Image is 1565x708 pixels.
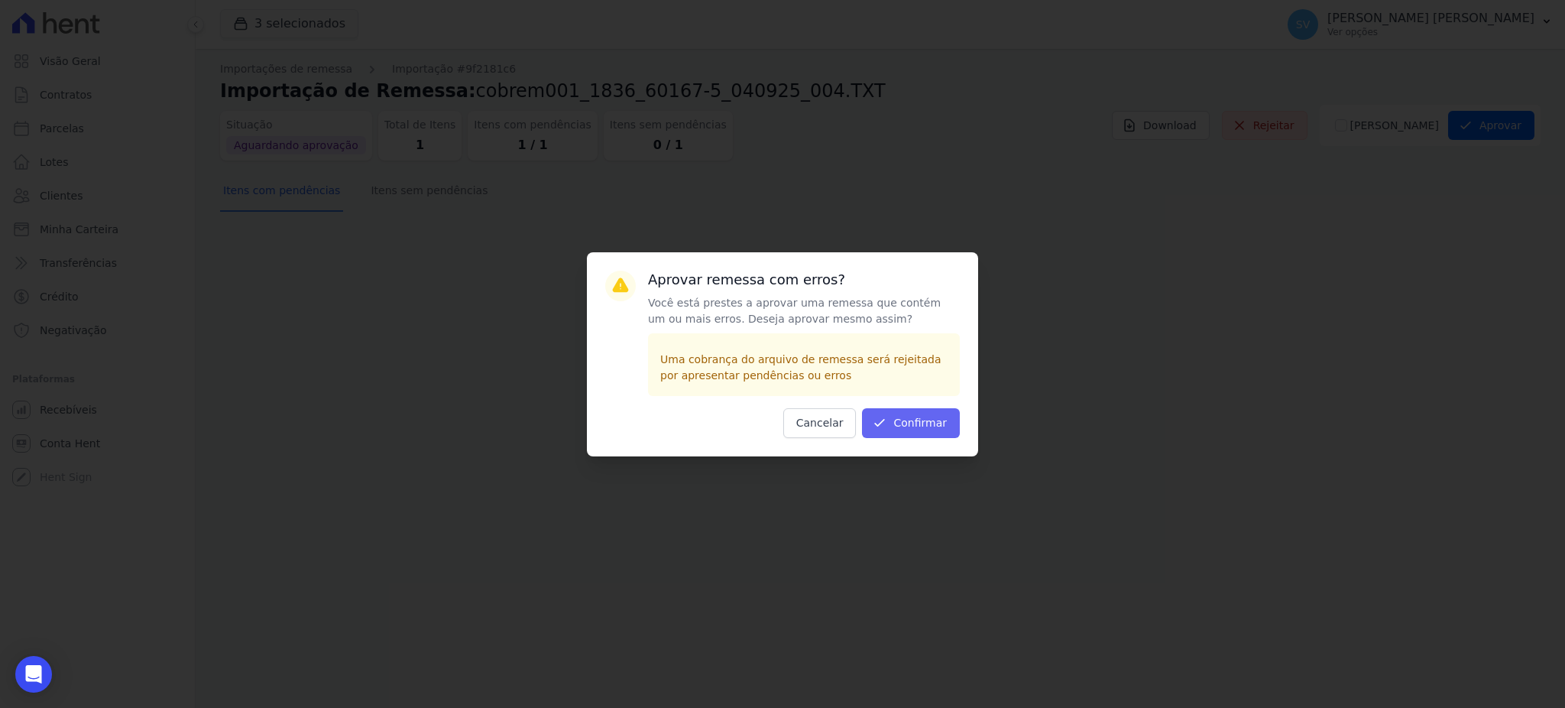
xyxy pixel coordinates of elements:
[648,295,960,327] p: Você está prestes a aprovar uma remessa que contém um ou mais erros. Deseja aprovar mesmo assim?
[783,408,857,438] button: Cancelar
[15,656,52,693] div: Open Intercom Messenger
[862,408,960,438] button: Confirmar
[648,271,960,289] h3: Aprovar remessa com erros?
[660,352,948,384] p: Uma cobrança do arquivo de remessa será rejeitada por apresentar pendências ou erros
